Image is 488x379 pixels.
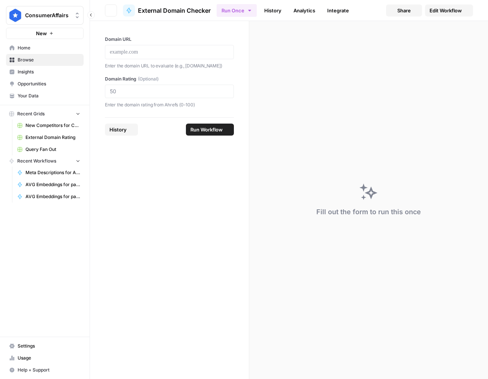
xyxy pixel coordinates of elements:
span: Insights [18,69,80,75]
button: Recent Workflows [6,155,84,167]
a: External Domain Checker [123,4,211,16]
a: Analytics [289,4,320,16]
a: Integrate [323,4,353,16]
span: Query Fan Out [25,146,80,153]
a: Query Fan Out [14,143,84,155]
span: Usage [18,355,80,361]
span: Recent Workflows [17,158,56,164]
a: Home [6,42,84,54]
span: History [109,126,127,133]
button: New [6,28,84,39]
span: External Domain Checker [138,6,211,15]
span: Browse [18,57,80,63]
button: Help + Support [6,364,84,376]
button: Workspace: ConsumerAffairs [6,6,84,25]
span: New Competitors for Category Gap [25,122,80,129]
p: Enter the domain rating from Ahrefs (0-100) [105,101,234,109]
button: Run Once [217,4,257,17]
span: Meta Descriptions for Answer Based Pages [25,169,80,176]
span: Settings [18,343,80,349]
span: Opportunities [18,81,80,87]
span: New [36,30,47,37]
p: Enter the domain URL to evaluate (e.g., [DOMAIN_NAME]) [105,62,234,70]
span: Recent Grids [17,110,45,117]
span: External Domain Rating [25,134,80,141]
div: Fill out the form to run this once [316,207,421,217]
input: 50 [110,88,229,95]
a: Your Data [6,90,84,102]
button: Recent Grids [6,108,84,119]
span: AVG Embeddings for page and Target Keyword [25,193,80,200]
span: Run Workflow [190,126,223,133]
button: Run Workflow [186,124,234,136]
button: History [105,124,138,136]
span: (Optional) [138,76,159,82]
img: ConsumerAffairs Logo [9,9,22,22]
span: Home [18,45,80,51]
a: AVG Embeddings for page and Target Keyword - Using Pasted page content [14,179,84,191]
span: Your Data [18,93,80,99]
a: Meta Descriptions for Answer Based Pages [14,167,84,179]
a: AVG Embeddings for page and Target Keyword [14,191,84,203]
button: Share [386,4,422,16]
span: ConsumerAffairs [25,12,70,19]
span: Help + Support [18,367,80,373]
a: New Competitors for Category Gap [14,119,84,131]
a: Browse [6,54,84,66]
label: Domain Rating [105,76,234,82]
a: Opportunities [6,78,84,90]
a: Insights [6,66,84,78]
span: Edit Workflow [430,7,462,14]
a: Settings [6,340,84,352]
a: Usage [6,352,84,364]
a: External Domain Rating [14,131,84,143]
span: AVG Embeddings for page and Target Keyword - Using Pasted page content [25,181,80,188]
a: History [260,4,286,16]
a: Edit Workflow [425,4,473,16]
span: Share [397,7,411,14]
label: Domain URL [105,36,234,43]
